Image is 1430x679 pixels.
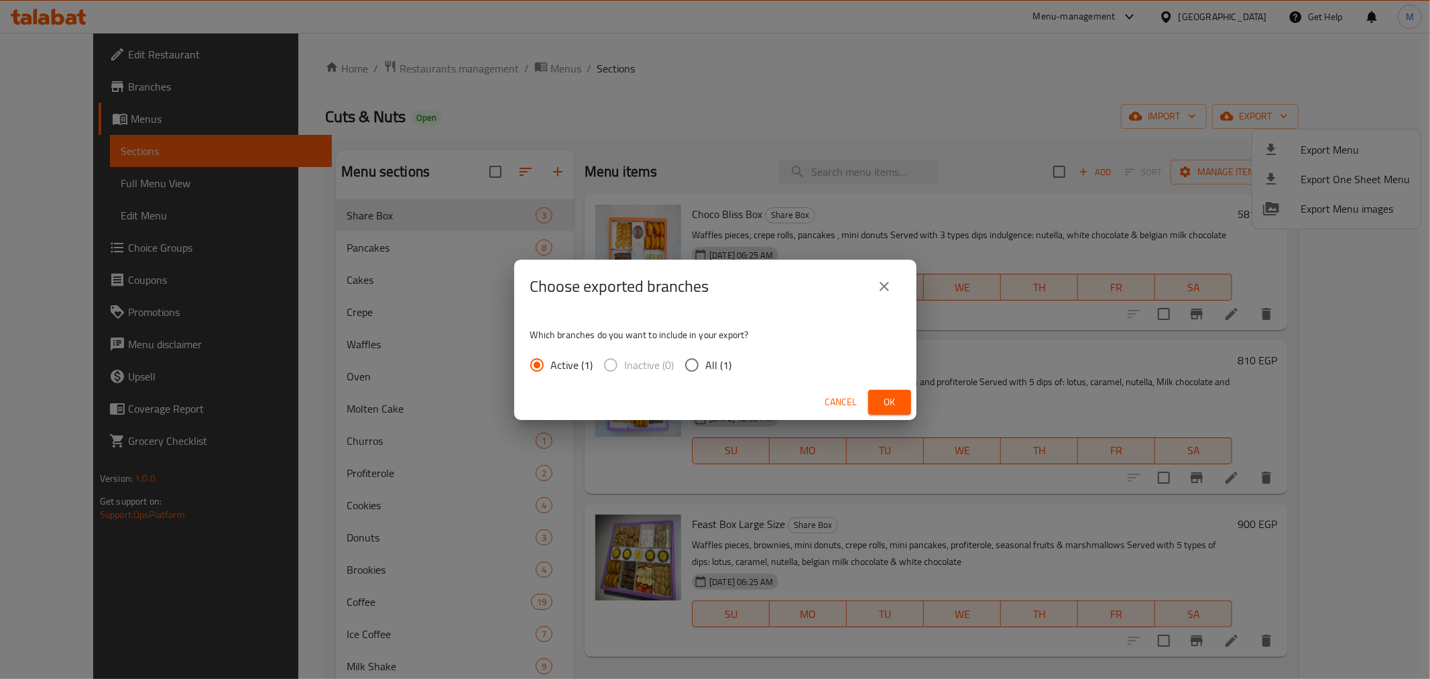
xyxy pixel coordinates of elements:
button: Ok [868,390,911,415]
span: All (1) [706,357,732,373]
span: Active (1) [551,357,593,373]
button: Cancel [820,390,863,415]
span: Cancel [825,394,857,411]
span: Inactive (0) [625,357,674,373]
span: Ok [879,394,900,411]
button: close [868,270,900,303]
p: Which branches do you want to include in your export? [530,328,900,342]
h2: Choose exported branches [530,276,709,297]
